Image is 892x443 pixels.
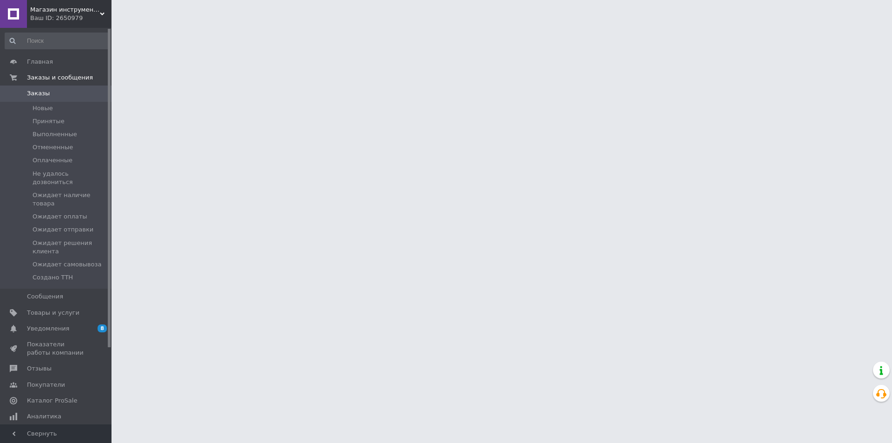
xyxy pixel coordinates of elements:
[30,14,111,22] div: Ваш ID: 2650979
[33,130,77,139] span: Выполненные
[27,58,53,66] span: Главная
[27,73,93,82] span: Заказы и сообщения
[30,6,100,14] span: Магазин инструмента BOX-TOOL
[27,412,61,421] span: Аналитика
[33,225,93,234] span: Ожидает отправки
[5,33,110,49] input: Поиск
[27,340,86,357] span: Показатели работы компании
[33,260,101,269] span: Ожидает самовывоза
[27,381,65,389] span: Покупатели
[27,324,69,333] span: Уведомления
[33,104,53,112] span: Новые
[33,170,109,186] span: Не удалось дозвониться
[33,239,109,256] span: Ожидает решения клиента
[33,191,109,208] span: Ожидает наличие товара
[27,364,52,373] span: Отзывы
[98,324,107,332] span: 8
[27,292,63,301] span: Сообщения
[33,212,87,221] span: Ожидает оплаты
[33,117,65,126] span: Принятые
[27,89,50,98] span: Заказы
[27,397,77,405] span: Каталог ProSale
[33,143,73,152] span: Отмененные
[33,273,73,282] span: Создано ТТН
[33,156,72,165] span: Оплаченные
[27,309,79,317] span: Товары и услуги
